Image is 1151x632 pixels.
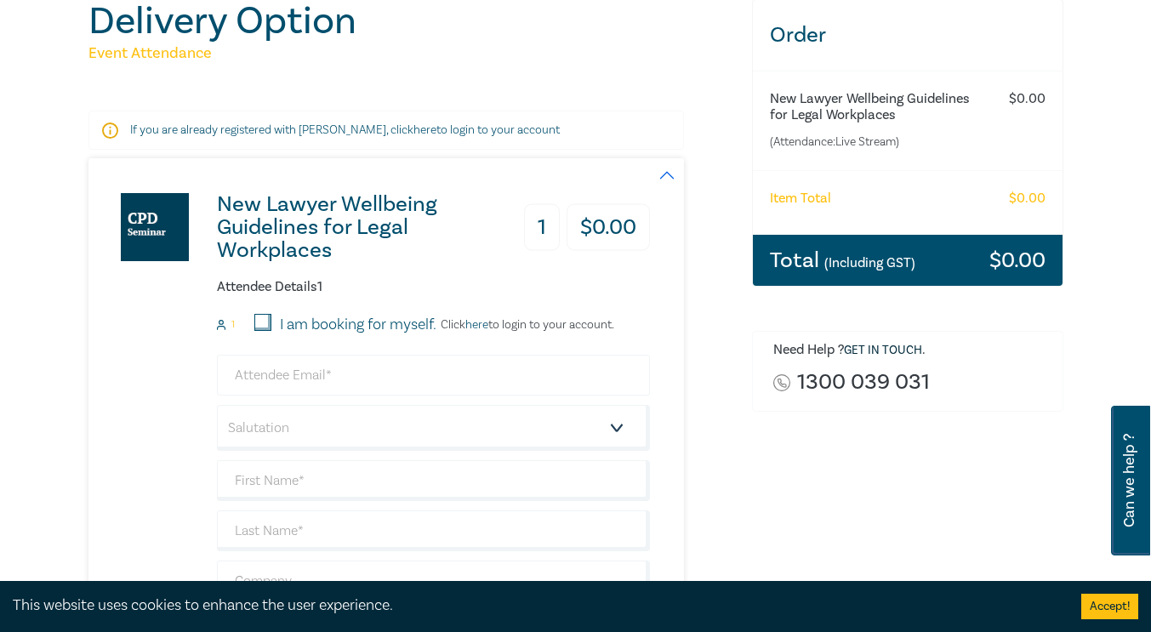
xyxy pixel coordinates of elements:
h6: $ 0.00 [1009,91,1046,107]
img: New Lawyer Wellbeing Guidelines for Legal Workplaces [121,193,189,261]
button: Accept cookies [1081,594,1138,619]
a: here [465,317,488,333]
h3: $ 0.00 [989,249,1046,271]
a: here [413,122,436,138]
label: I am booking for myself. [280,314,436,336]
small: (Attendance: Live Stream ) [770,134,977,151]
h3: 1 [524,204,560,251]
p: If you are already registered with [PERSON_NAME], click to login to your account [130,122,642,139]
h3: $ 0.00 [567,204,650,251]
a: Get in touch [844,343,922,358]
small: (Including GST) [824,254,915,271]
h6: Attendee Details 1 [217,279,650,295]
div: This website uses cookies to enhance the user experience. [13,595,1056,617]
h3: Total [770,249,915,271]
span: Can we help ? [1121,416,1137,545]
input: First Name* [217,460,650,501]
small: 1 [231,319,235,331]
h5: Event Attendance [88,43,732,64]
h6: New Lawyer Wellbeing Guidelines for Legal Workplaces [770,91,977,123]
p: Click to login to your account. [436,318,614,332]
input: Last Name* [217,510,650,551]
input: Attendee Email* [217,355,650,396]
h6: Need Help ? . [773,342,1050,359]
h3: New Lawyer Wellbeing Guidelines for Legal Workplaces [217,193,497,262]
input: Company [217,561,650,601]
a: 1300 039 031 [797,371,930,394]
h6: Item Total [770,191,831,207]
h6: $ 0.00 [1009,191,1046,207]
